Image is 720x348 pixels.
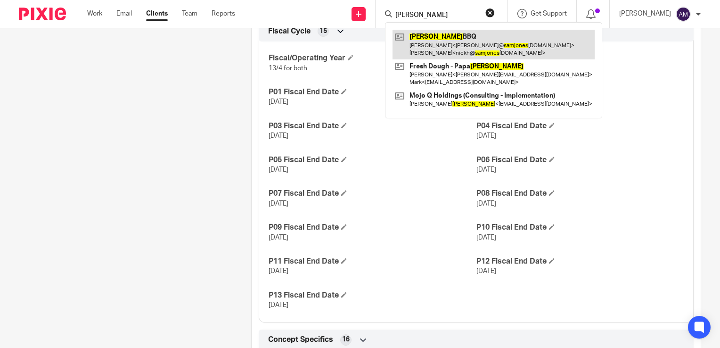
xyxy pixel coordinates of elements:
[269,65,307,72] span: 13/4 for both
[531,10,567,17] span: Get Support
[116,9,132,18] a: Email
[269,99,288,105] span: [DATE]
[476,189,684,199] h4: P08 Fiscal End Date
[476,268,496,274] span: [DATE]
[476,223,684,232] h4: P10 Fiscal End Date
[476,155,684,165] h4: P06 Fiscal End Date
[269,290,476,300] h4: P13 Fiscal End Date
[485,8,495,17] button: Clear
[269,189,476,199] h4: P07 Fiscal End Date
[476,257,684,266] h4: P12 Fiscal End Date
[269,53,476,63] h4: Fiscal/Operating Year
[476,166,496,173] span: [DATE]
[269,234,288,241] span: [DATE]
[269,166,288,173] span: [DATE]
[269,121,476,131] h4: P03 Fiscal End Date
[269,302,288,308] span: [DATE]
[269,155,476,165] h4: P05 Fiscal End Date
[269,268,288,274] span: [DATE]
[19,8,66,20] img: Pixie
[268,26,311,36] span: Fiscal Cycle
[87,9,102,18] a: Work
[269,200,288,207] span: [DATE]
[476,121,684,131] h4: P04 Fiscal End Date
[319,26,327,36] span: 15
[268,335,333,345] span: Concept Specifics
[342,335,350,344] span: 16
[676,7,691,22] img: svg%3E
[476,234,496,241] span: [DATE]
[476,200,496,207] span: [DATE]
[394,11,479,20] input: Search
[182,9,197,18] a: Team
[619,9,671,18] p: [PERSON_NAME]
[476,133,496,139] span: [DATE]
[212,9,235,18] a: Reports
[269,133,288,139] span: [DATE]
[269,257,476,266] h4: P11 Fiscal End Date
[269,223,476,232] h4: P09 Fiscal End Date
[146,9,168,18] a: Clients
[269,87,476,97] h4: P01 Fiscal End Date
